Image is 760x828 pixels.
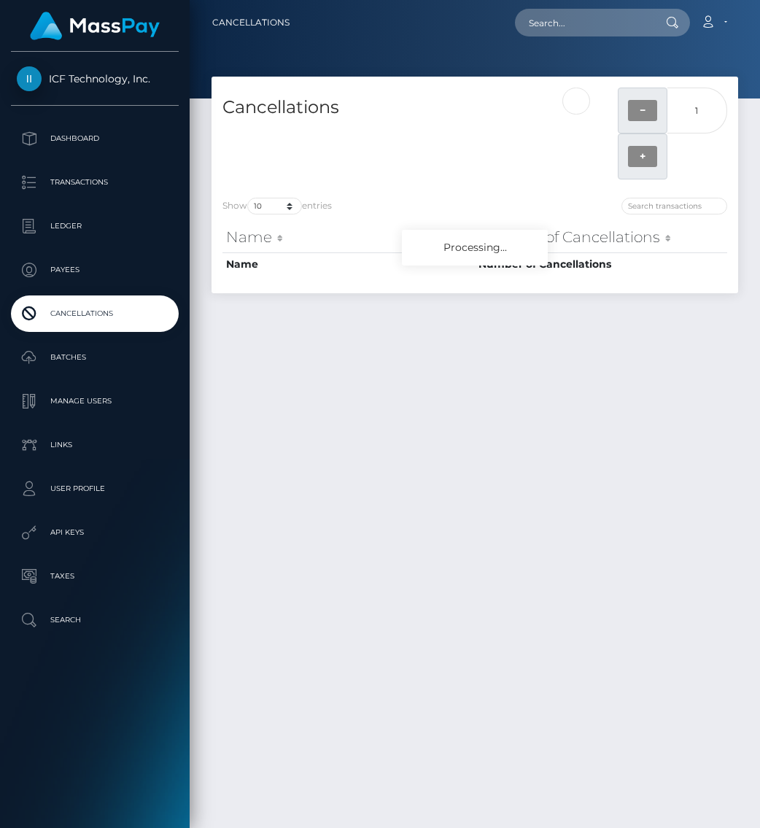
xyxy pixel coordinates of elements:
[17,259,173,281] p: Payees
[11,558,179,595] a: Taxes
[640,150,645,163] strong: +
[17,609,173,631] p: Search
[17,478,173,500] p: User Profile
[11,339,179,376] a: Batches
[621,198,727,214] input: Search transactions
[17,390,173,412] p: Manage Users
[475,223,727,252] th: Number of Cancellations
[11,383,179,419] a: Manage Users
[11,164,179,201] a: Transactions
[17,171,173,193] p: Transactions
[11,471,179,507] a: User Profile
[222,198,332,214] label: Show entries
[17,565,173,587] p: Taxes
[17,66,42,91] img: ICF Technology, Inc.
[11,295,179,332] a: Cancellations
[11,602,179,638] a: Search
[11,120,179,157] a: Dashboard
[11,427,179,463] a: Links
[17,215,173,237] p: Ledger
[222,95,464,120] h4: Cancellations
[475,252,727,276] th: Number of Cancellations
[17,303,173,325] p: Cancellations
[515,9,652,36] input: Search...
[402,230,548,266] div: Processing...
[212,7,290,38] a: Cancellations
[628,100,657,121] button: −
[17,434,173,456] p: Links
[17,522,173,543] p: API Keys
[17,347,173,368] p: Batches
[30,12,160,40] img: MassPay Logo
[640,104,645,117] strong: −
[11,252,179,288] a: Payees
[17,128,173,150] p: Dashboard
[562,88,590,115] input: Date filter
[11,72,179,85] span: ICF Technology, Inc.
[11,514,179,551] a: API Keys
[222,223,475,252] th: Name
[11,208,179,244] a: Ledger
[222,252,475,276] th: Name
[247,198,302,214] select: Showentries
[628,146,657,167] button: +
